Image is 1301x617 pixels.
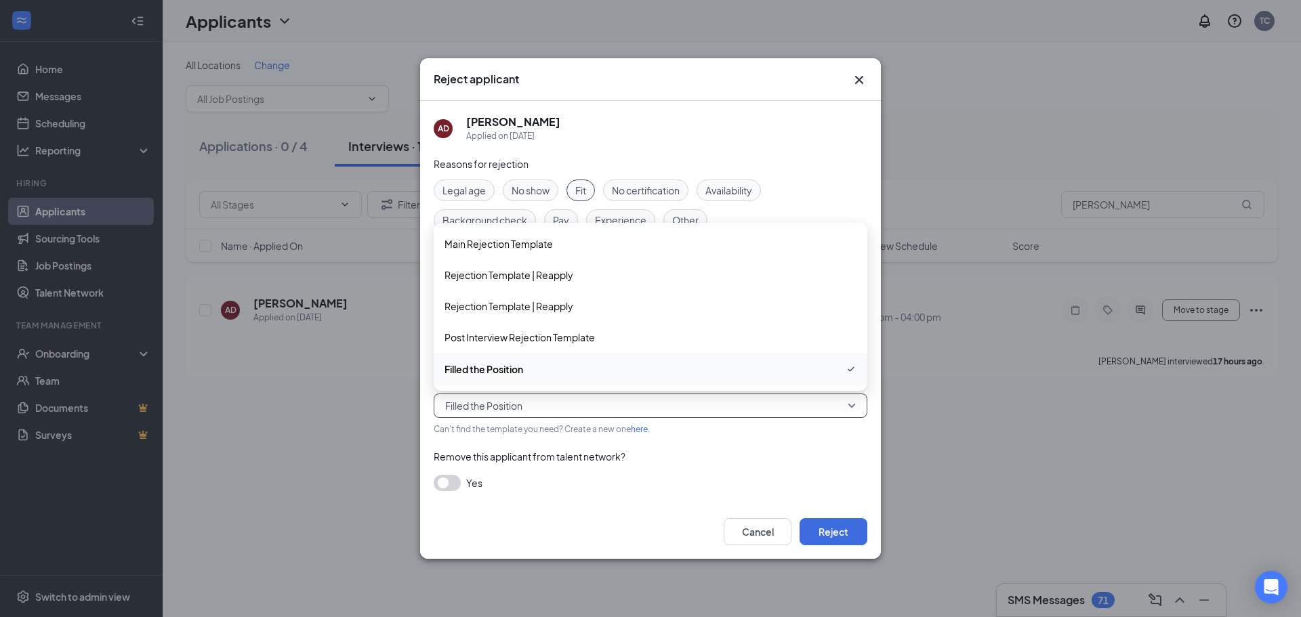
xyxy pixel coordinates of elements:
[1255,571,1287,603] div: Open Intercom Messenger
[434,450,625,463] span: Remove this applicant from talent network?
[466,475,482,491] span: Yes
[851,72,867,88] button: Close
[434,158,529,170] span: Reasons for rejection
[434,72,519,87] h3: Reject applicant
[631,424,648,434] a: here
[442,213,527,228] span: Background check
[442,183,486,198] span: Legal age
[705,183,752,198] span: Availability
[434,246,499,258] span: Rejection note
[434,375,560,387] span: Choose a rejection template
[724,518,791,545] button: Cancel
[434,424,650,434] span: Can't find the template you need? Create a new one .
[553,213,569,228] span: Pay
[595,213,646,228] span: Experience
[800,518,867,545] button: Reject
[851,72,867,88] svg: Cross
[612,183,680,198] span: No certification
[512,183,550,198] span: No show
[466,114,560,129] h5: [PERSON_NAME]
[466,129,560,143] div: Applied on [DATE]
[445,396,522,416] span: Filled the Position
[672,213,699,228] span: Other
[575,183,586,198] span: Fit
[438,123,449,134] div: AD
